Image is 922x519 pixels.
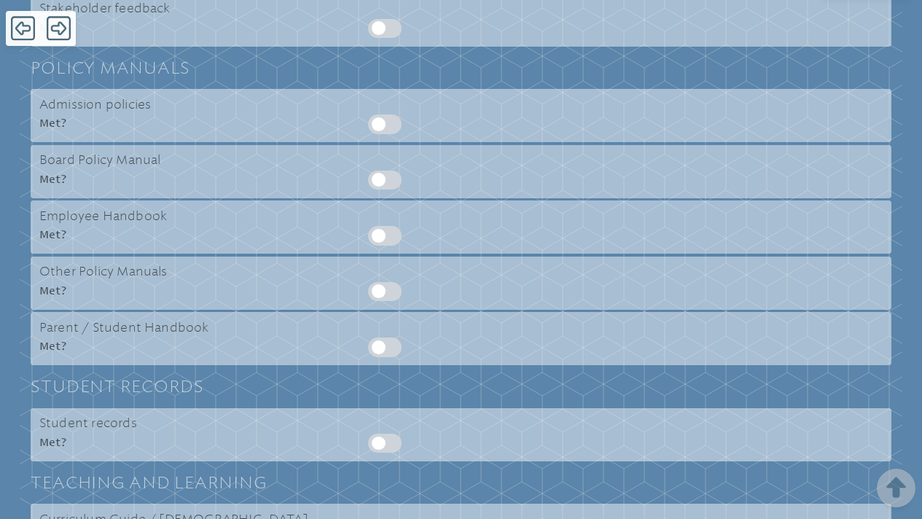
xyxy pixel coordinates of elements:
[886,471,907,504] button: Scroll Top
[11,15,35,42] span: Back
[31,58,891,78] h4: Policy Manuals
[39,312,350,335] h4: Parent / Student Handbook
[39,114,310,131] p: Met ?
[39,408,350,431] h4: Student records
[39,145,350,168] h4: Board Policy Manual
[39,226,310,243] p: Met ?
[47,15,71,42] span: Forward
[39,200,350,223] h4: Employee Handbook
[39,434,310,450] p: Met ?
[31,472,891,493] h4: Teaching and Learning
[39,282,310,299] p: Met ?
[39,171,310,187] p: Met ?
[31,376,891,397] h4: Student Records
[39,89,350,112] h4: Admission policies
[39,337,310,354] p: Met ?
[39,19,310,36] p: Met ?
[39,257,350,279] h4: Other Policy Manuals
